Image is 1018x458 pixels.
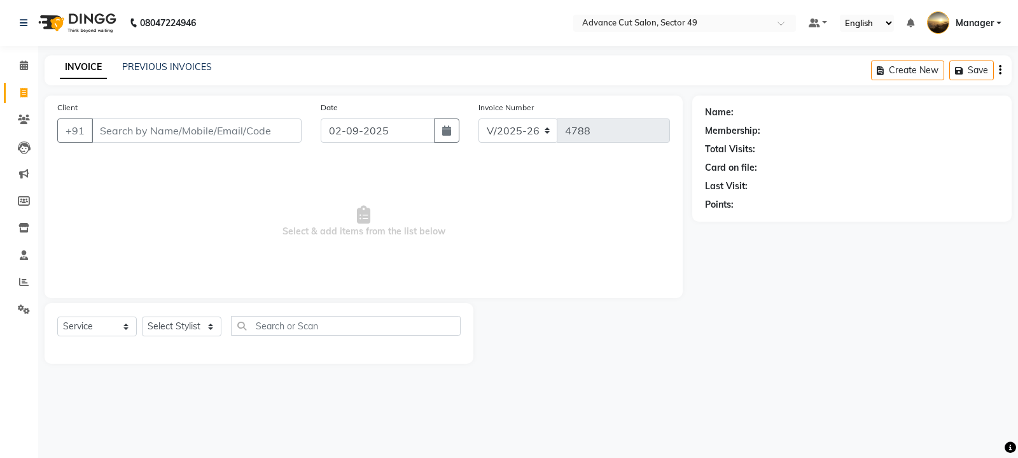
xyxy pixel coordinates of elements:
div: Points: [705,198,734,211]
a: PREVIOUS INVOICES [122,61,212,73]
div: Name: [705,106,734,119]
img: logo [32,5,120,41]
label: Client [57,102,78,113]
div: Last Visit: [705,180,748,193]
span: Manager [956,17,994,30]
button: Save [949,61,994,80]
button: Create New [871,61,944,80]
button: +91 [57,118,93,143]
b: 08047224946 [140,5,196,41]
div: Membership: [705,124,760,138]
img: Manager [927,11,949,34]
label: Invoice Number [478,102,534,113]
span: Select & add items from the list below [57,158,670,285]
a: INVOICE [60,56,107,79]
div: Card on file: [705,161,757,175]
input: Search by Name/Mobile/Email/Code [92,118,302,143]
input: Search or Scan [231,316,461,336]
div: Total Visits: [705,143,755,156]
label: Date [321,102,338,113]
